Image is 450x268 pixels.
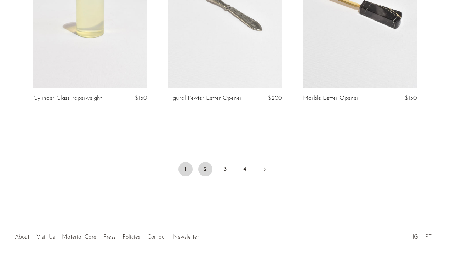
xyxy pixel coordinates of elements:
a: Figural Pewter Letter Opener [168,95,242,102]
span: $200 [268,95,282,101]
ul: Quick links [11,229,203,242]
a: Visit Us [36,234,55,240]
span: 1 [178,162,193,176]
a: Policies [123,234,140,240]
a: IG [412,234,418,240]
a: Contact [147,234,166,240]
a: PT [425,234,432,240]
a: Marble Letter Opener [303,95,359,102]
a: 4 [238,162,252,176]
a: Cylinder Glass Paperweight [33,95,102,102]
a: Press [103,234,115,240]
span: $150 [135,95,147,101]
span: $150 [405,95,417,101]
a: About [15,234,29,240]
a: 2 [198,162,212,176]
ul: Social Medias [409,229,435,242]
a: Next [258,162,272,178]
a: 3 [218,162,232,176]
a: Material Care [62,234,96,240]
